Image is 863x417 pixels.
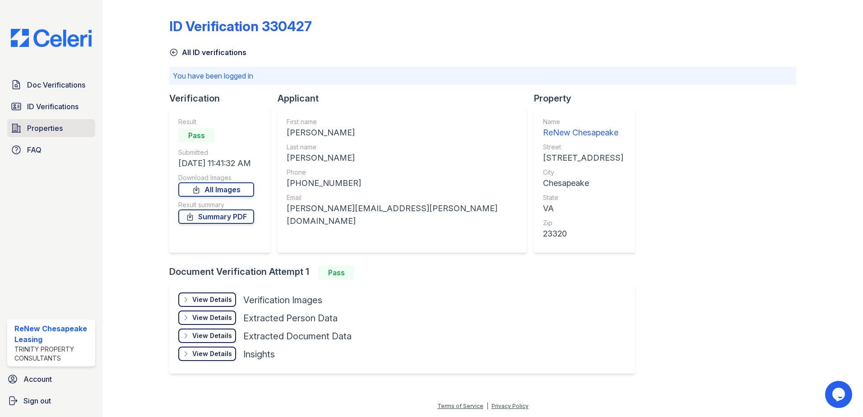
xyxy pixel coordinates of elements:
div: Trinity Property Consultants [14,345,92,363]
div: [PERSON_NAME] [287,152,518,164]
div: Phone [287,168,518,177]
div: View Details [192,295,232,304]
div: VA [543,202,623,215]
div: Street [543,143,623,152]
div: Verification [169,92,278,105]
div: Last name [287,143,518,152]
span: Doc Verifications [27,79,85,90]
div: | [487,403,488,409]
div: Result [178,117,254,126]
div: First name [287,117,518,126]
div: View Details [192,349,232,358]
div: View Details [192,313,232,322]
a: Name ReNew Chesapeake [543,117,623,139]
div: 23320 [543,227,623,240]
div: [PERSON_NAME][EMAIL_ADDRESS][PERSON_NAME][DOMAIN_NAME] [287,202,518,227]
div: Zip [543,218,623,227]
div: Email [287,193,518,202]
img: CE_Logo_Blue-a8612792a0a2168367f1c8372b55b34899dd931a85d93a1a3d3e32e68fde9ad4.png [4,29,99,47]
div: Extracted Document Data [243,330,352,343]
div: City [543,168,623,177]
span: FAQ [27,144,42,155]
a: ID Verifications [7,97,95,116]
div: Name [543,117,623,126]
div: [STREET_ADDRESS] [543,152,623,164]
span: Sign out [23,395,51,406]
div: Applicant [278,92,534,105]
div: [DATE] 11:41:32 AM [178,157,254,170]
div: Extracted Person Data [243,312,338,324]
div: Submitted [178,148,254,157]
span: ID Verifications [27,101,79,112]
a: All ID verifications [169,47,246,58]
a: Terms of Service [437,403,483,409]
div: Insights [243,348,275,361]
a: Properties [7,119,95,137]
div: Pass [318,265,354,280]
div: Verification Images [243,294,322,306]
div: ReNew Chesapeake [543,126,623,139]
div: ID Verification 330427 [169,18,312,34]
a: Doc Verifications [7,76,95,94]
div: Download Images [178,173,254,182]
div: ReNew Chesapeake Leasing [14,323,92,345]
div: Property [534,92,642,105]
a: Privacy Policy [492,403,529,409]
p: You have been logged in [173,70,793,81]
div: Result summary [178,200,254,209]
a: All Images [178,182,254,197]
div: View Details [192,331,232,340]
div: [PERSON_NAME] [287,126,518,139]
a: Account [4,370,99,388]
div: Chesapeake [543,177,623,190]
span: Properties [27,123,63,134]
div: [PHONE_NUMBER] [287,177,518,190]
a: Sign out [4,392,99,410]
a: FAQ [7,141,95,159]
span: Account [23,374,52,385]
div: Document Verification Attempt 1 [169,265,642,280]
iframe: chat widget [825,381,854,408]
a: Summary PDF [178,209,254,224]
div: Pass [178,128,214,143]
div: State [543,193,623,202]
